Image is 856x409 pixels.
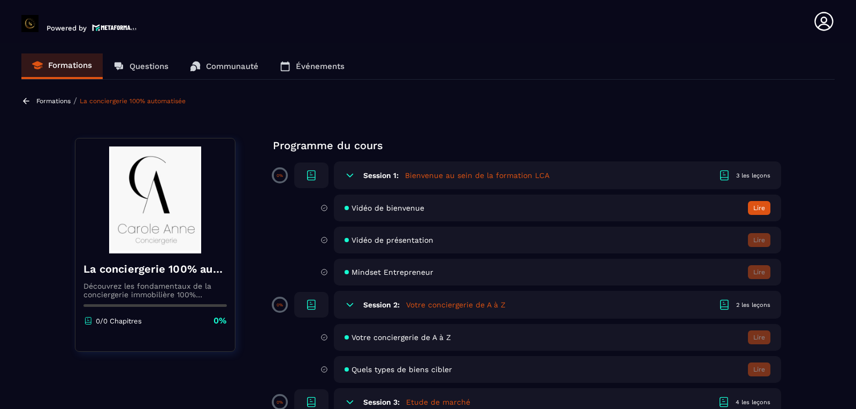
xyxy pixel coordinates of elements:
span: Votre conciergerie de A à Z [351,333,451,342]
span: / [73,96,77,106]
a: Formations [21,53,103,79]
p: 0% [277,303,283,307]
a: La conciergerie 100% automatisée [80,97,186,105]
span: Vidéo de bienvenue [351,204,424,212]
p: Événements [296,61,345,71]
p: Programme du cours [273,138,781,153]
span: Quels types de biens cibler [351,365,452,374]
p: Formations [48,60,92,70]
span: Mindset Entrepreneur [351,268,433,276]
a: Formations [36,97,71,105]
p: 0% [277,400,283,405]
img: logo [92,23,137,32]
p: Questions [129,61,169,71]
div: 3 les leçons [736,172,770,180]
button: Lire [748,233,770,247]
a: Questions [103,53,179,79]
button: Lire [748,362,770,376]
a: Événements [269,53,355,79]
button: Lire [748,330,770,344]
h5: Bienvenue au sein de la formation LCA [405,170,549,181]
p: Découvrez les fondamentaux de la conciergerie immobilière 100% automatisée. Cette formation est c... [83,282,227,299]
h5: Votre conciergerie de A à Z [406,299,506,310]
img: logo-branding [21,15,39,32]
h4: La conciergerie 100% automatisée [83,261,227,276]
a: Communauté [179,53,269,79]
h5: Etude de marché [406,397,470,407]
p: 0% [277,173,283,178]
p: 0% [213,315,227,327]
div: 2 les leçons [736,301,770,309]
h6: Session 3: [363,398,400,406]
p: 0/0 Chapitres [96,317,142,325]
p: Communauté [206,61,258,71]
h6: Session 1: [363,171,399,180]
h6: Session 2: [363,300,400,309]
button: Lire [748,201,770,215]
button: Lire [748,265,770,279]
img: banner [83,146,227,253]
p: Powered by [47,24,87,32]
div: 4 les leçons [736,398,770,406]
span: Vidéo de présentation [351,236,433,244]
